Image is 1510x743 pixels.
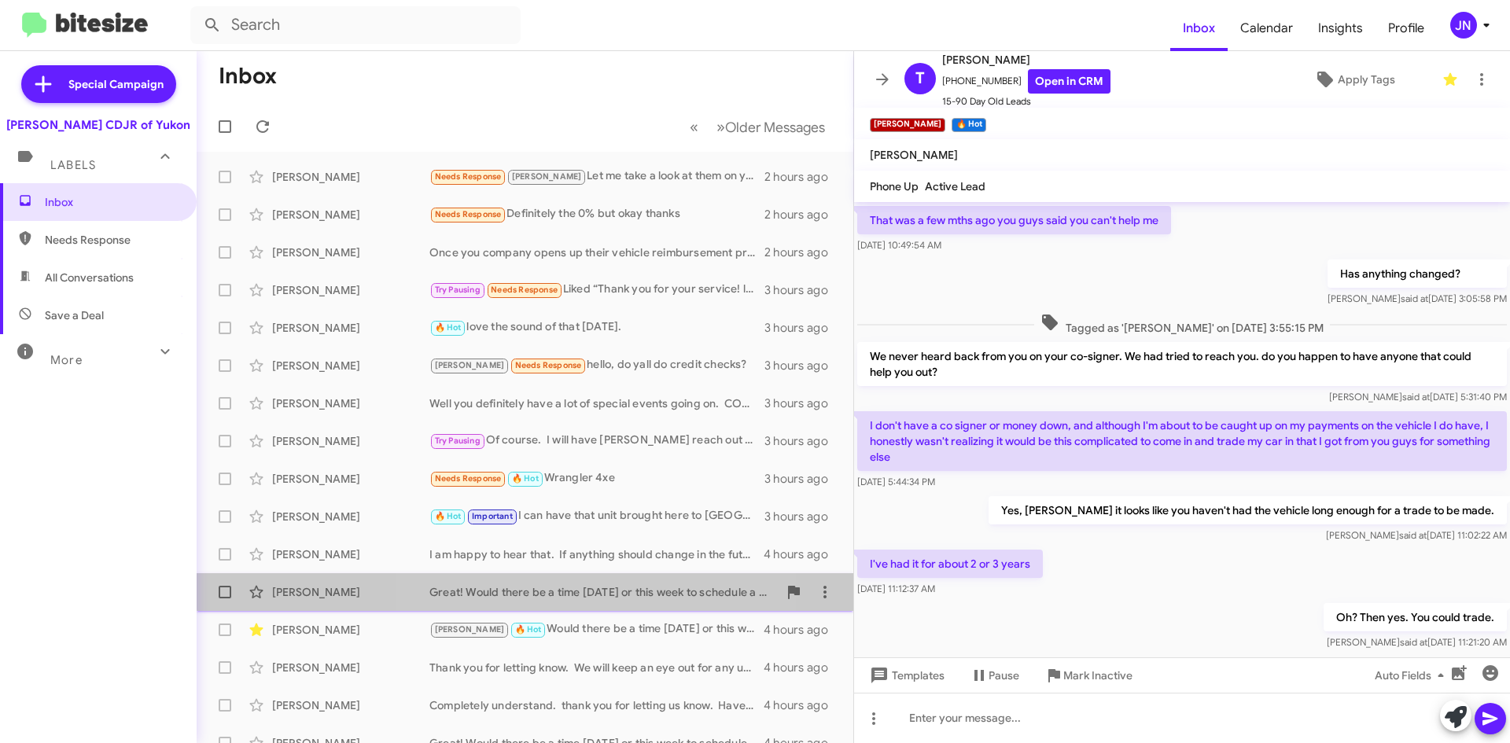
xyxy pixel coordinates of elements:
small: [PERSON_NAME] [870,118,945,132]
button: Next [707,111,834,143]
p: I've had it for about 2 or 3 years [857,550,1043,578]
span: Older Messages [725,119,825,136]
div: Of course. I will have [PERSON_NAME] reach out to you next week and see if there is a time that w... [429,432,764,450]
span: Labels [50,158,96,172]
div: 4 hours ago [764,622,841,638]
div: Would there be a time [DATE] or this week to schedule a 15 inspection in order to provide you a w... [429,620,764,638]
span: said at [1401,292,1428,304]
div: Let me take a look at them on your website to see if they have the features I'm looking for. Thanks! [429,167,764,186]
p: Oh? Then yes. You could trade. [1324,603,1507,631]
a: Calendar [1228,6,1306,51]
a: Inbox [1170,6,1228,51]
span: [PERSON_NAME] [870,148,958,162]
div: Great! Would there be a time [DATE] or this week to schedule a 15 inspection in order to provide ... [429,584,778,600]
span: Try Pausing [435,285,481,295]
span: Needs Response [435,209,502,219]
span: [DATE] 11:12:37 AM [857,583,935,594]
div: [PERSON_NAME] [272,509,429,524]
span: Pause [989,661,1019,690]
span: Inbox [45,194,179,210]
span: Apply Tags [1338,65,1395,94]
a: Open in CRM [1028,69,1110,94]
div: 3 hours ago [764,471,841,487]
div: 4 hours ago [764,546,841,562]
div: Once you company opens up their vehicle reimbursement program, please let us know. we love to ass... [429,245,764,260]
span: [PERSON_NAME] [DATE] 11:02:22 AM [1326,529,1507,541]
span: 15-90 Day Old Leads [942,94,1110,109]
div: Definitely the 0% but okay thanks [429,205,764,223]
a: Profile [1376,6,1437,51]
p: That was a few mths ago you guys said you can't help me [857,206,1171,234]
span: 🔥 Hot [435,322,462,333]
button: Templates [854,661,957,690]
span: T [915,66,925,91]
a: Special Campaign [21,65,176,103]
div: [PERSON_NAME] CDJR of Yukon [6,117,190,133]
div: 3 hours ago [764,433,841,449]
span: « [690,117,698,137]
span: Needs Response [491,285,558,295]
span: Tagged as '[PERSON_NAME]' on [DATE] 3:55:15 PM [1034,313,1330,336]
span: 🔥 Hot [515,624,542,634]
input: Search [190,6,521,44]
div: JN [1450,12,1477,39]
span: [PERSON_NAME] [DATE] 11:21:20 AM [1327,636,1507,648]
nav: Page navigation example [681,111,834,143]
span: Mark Inactive [1063,661,1132,690]
span: Needs Response [435,171,502,182]
div: [PERSON_NAME] [272,546,429,562]
span: Auto Fields [1375,661,1450,690]
h1: Inbox [219,64,277,89]
span: » [716,117,725,137]
span: [PHONE_NUMBER] [942,69,1110,94]
div: love the sound of that [DATE]. [429,318,764,337]
button: Auto Fields [1362,661,1463,690]
span: said at [1400,636,1427,648]
span: [PERSON_NAME] [435,624,505,634]
div: Liked “Thank you for your service! look forward to hearing from you in jan” [429,281,764,299]
span: Important [472,511,513,521]
span: Special Campaign [68,76,164,92]
div: [PERSON_NAME] [272,584,429,600]
div: 4 hours ago [764,660,841,675]
div: [PERSON_NAME] [272,358,429,373]
span: More [50,353,83,367]
span: Try Pausing [435,436,481,446]
div: [PERSON_NAME] [272,320,429,336]
span: Phone Up [870,179,919,193]
div: [PERSON_NAME] [272,697,429,713]
div: I am happy to hear that. If anything should change in the future, please let me know. have a bles... [429,546,764,562]
div: [PERSON_NAME] [272,245,429,260]
a: Insights [1306,6,1376,51]
span: All Conversations [45,270,134,285]
span: Save a Deal [45,307,104,323]
span: [DATE] 5:44:34 PM [857,476,935,487]
span: said at [1399,529,1427,541]
div: 3 hours ago [764,358,841,373]
span: Templates [867,661,945,690]
span: Needs Response [45,232,179,248]
button: Pause [957,661,1032,690]
span: 🔥 Hot [435,511,462,521]
div: 2 hours ago [764,169,841,185]
div: [PERSON_NAME] [272,207,429,223]
span: [PERSON_NAME] [942,50,1110,69]
span: [PERSON_NAME] [435,360,505,370]
div: [PERSON_NAME] [272,282,429,298]
span: Active Lead [925,179,985,193]
div: [PERSON_NAME] [272,622,429,638]
div: 3 hours ago [764,395,841,411]
div: [PERSON_NAME] [272,395,429,411]
p: I don't have a co signer or money down, and although I'm about to be caught up on my payments on ... [857,411,1507,471]
div: [PERSON_NAME] [272,471,429,487]
div: Completely understand. thank you for letting us know. Have a bless day! [429,697,764,713]
div: hello, do yall do credit checks? [429,356,764,374]
div: 2 hours ago [764,245,841,260]
small: 🔥 Hot [952,118,985,132]
span: [PERSON_NAME] [DATE] 5:31:40 PM [1329,391,1507,403]
button: Apply Tags [1273,65,1434,94]
span: said at [1402,391,1430,403]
